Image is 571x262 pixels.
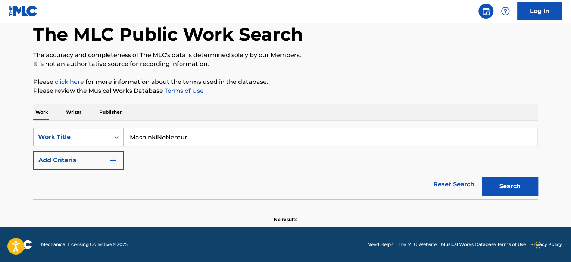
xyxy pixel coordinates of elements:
[33,104,50,120] p: Work
[498,4,513,19] div: Help
[97,104,124,120] p: Publisher
[501,7,510,16] img: help
[163,87,204,94] a: Terms of Use
[367,241,393,248] a: Need Help?
[482,177,538,196] button: Search
[55,78,84,85] a: click here
[481,7,490,16] img: search
[33,128,538,199] form: Search Form
[33,51,538,60] p: The accuracy and completeness of The MLC's data is determined solely by our Members.
[534,226,571,262] iframe: Chat Widget
[274,207,297,223] p: No results
[38,133,105,142] div: Work Title
[517,2,562,20] a: Log In
[33,60,538,69] p: It is not an authoritative source for recording information.
[109,156,118,165] img: 9d2ae6d4665cec9f34b9.svg
[9,6,38,16] img: MLC Logo
[33,86,538,95] p: Please review the Musical Works Database
[33,23,303,45] h1: The MLC Public Work Search
[441,241,526,248] a: Musical Works Database Terms of Use
[478,4,493,19] a: Public Search
[536,234,540,256] div: Drag
[33,78,538,86] p: Please for more information about the terms used in the database.
[398,241,437,248] a: The MLC Website
[9,240,32,249] img: logo
[64,104,84,120] p: Writer
[430,176,478,193] a: Reset Search
[33,151,124,170] button: Add Criteria
[530,241,562,248] a: Privacy Policy
[41,241,128,248] span: Mechanical Licensing Collective © 2025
